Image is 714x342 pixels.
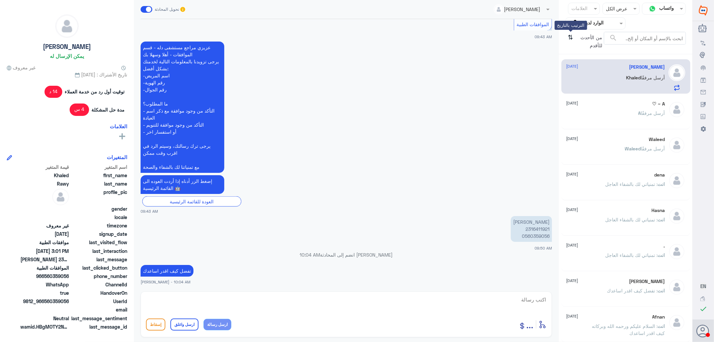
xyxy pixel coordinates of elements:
[20,281,69,288] span: 2
[566,136,578,142] span: [DATE]
[20,298,69,305] span: 9812_966560359056
[535,246,552,250] span: 09:50 AM
[70,163,127,170] span: اسم المتغير
[70,289,127,296] span: HandoverOn
[699,305,707,313] i: check
[625,146,641,151] span: Waleed
[146,319,165,331] button: إسقاط
[664,243,665,249] h5: .
[568,32,573,49] i: ⇅
[65,88,125,95] span: توقيت أول رد من خدمة العملاء
[20,239,69,246] span: موافقات الطبية
[658,252,665,258] span: انت
[110,123,127,129] h6: العلامات
[92,106,125,113] span: مدة حل المشكلة
[566,63,578,69] span: [DATE]
[70,306,127,313] span: email
[141,175,224,194] p: 4/9/2025, 9:43 AM
[697,325,710,337] button: الصورة الشخصية
[641,110,665,116] span: أرسل مرفقًا
[641,146,665,151] span: أرسل مرفقًا
[606,217,658,222] span: : تمنياتي لك بالشفاء العاجل
[668,208,685,224] img: defaultAdmin.png
[20,172,69,179] span: Khaled
[70,281,127,288] span: ChannelId
[649,137,665,142] h5: Waleed
[20,205,69,212] span: null
[20,163,69,170] span: قيمة المتغير
[609,32,617,44] button: search
[606,252,658,258] span: : تمنياتي لك بالشفاء العاجل
[70,189,127,204] span: profile_pic
[654,172,665,178] h5: dena
[141,208,158,214] span: 09:43 AM
[668,172,685,189] img: defaultAdmin.png
[668,243,685,260] img: defaultAdmin.png
[20,180,69,187] span: Rawy
[668,314,685,331] img: defaultAdmin.png
[70,273,127,280] span: phone_number
[141,251,552,258] p: [PERSON_NAME] انضم إلى المحادثة
[70,172,127,179] span: first_name
[56,15,78,38] img: defaultAdmin.png
[20,222,69,229] span: غير معروف
[668,279,685,295] img: defaultAdmin.png
[20,264,69,271] span: الموافقات الطبية
[52,189,69,205] img: defaultAdmin.png
[20,256,69,263] span: خالد محمد حسين 2316411921 0560359056
[70,180,127,187] span: last_name
[20,289,69,296] span: true
[155,6,179,12] span: تحويل المحادثة
[555,21,587,30] div: الترتيب بالتاريخ
[658,181,665,187] span: انت
[70,104,89,116] span: 4 س
[652,208,665,213] h5: Hasna
[70,315,127,322] span: last_message_sentiment
[70,298,127,305] span: UserId
[7,71,127,78] span: تاريخ الأشتراك : [DATE]
[300,252,320,258] span: 10:04 AM
[107,154,127,160] h6: المتغيرات
[576,32,604,51] span: من الأحدث للأقدم
[70,248,127,255] span: last_interaction
[700,283,706,289] span: EN
[70,323,127,330] span: last_message_id
[668,64,685,81] img: defaultAdmin.png
[647,4,657,14] img: whatsapp.png
[20,323,69,330] span: wamid.HBgMOTY2NTYwMzU5MDU2FQIAEhggQTFBNzZGMTFGMDM5RTMxMTQ1MTRBODM4RkExRjAyREYA
[571,18,581,28] img: yourInbox.svg
[45,86,63,98] span: 14 د
[526,317,533,332] button: ...
[20,273,69,280] span: 966560359056
[141,279,190,285] span: [PERSON_NAME] - 10:04 AM
[641,75,665,80] span: أرسل مرفقًا
[20,214,69,221] span: null
[629,64,665,70] h5: Khaled Rawy
[652,101,665,107] h5: A ~ ♡
[20,230,69,237] span: 2025-09-02T23:24:43.413Z
[141,42,224,173] p: 4/9/2025, 9:43 AM
[668,137,685,153] img: defaultAdmin.png
[566,207,578,213] span: [DATE]
[607,288,658,293] span: : تفضل كيف اقدر اساعدك
[70,205,127,212] span: gender
[626,75,641,80] span: Khaled
[70,222,127,229] span: timezone
[668,101,685,118] img: defaultAdmin.png
[20,306,69,313] span: null
[70,230,127,237] span: signup_date
[606,181,658,187] span: : تمنياتي لك بالشفاء العاجل
[535,35,552,39] span: 09:43 AM
[526,318,533,330] span: ...
[652,314,665,320] h5: Afnan
[629,279,665,284] h5: Ali
[571,5,588,13] div: العلامات
[517,21,549,27] span: الموافقات الطبية
[658,288,665,293] span: انت
[658,323,665,329] span: انت
[658,217,665,222] span: انت
[70,256,127,263] span: last_message
[609,34,617,42] span: search
[50,53,84,59] h6: يمكن الإرسال له
[142,196,241,207] div: العودة للقائمة الرئيسية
